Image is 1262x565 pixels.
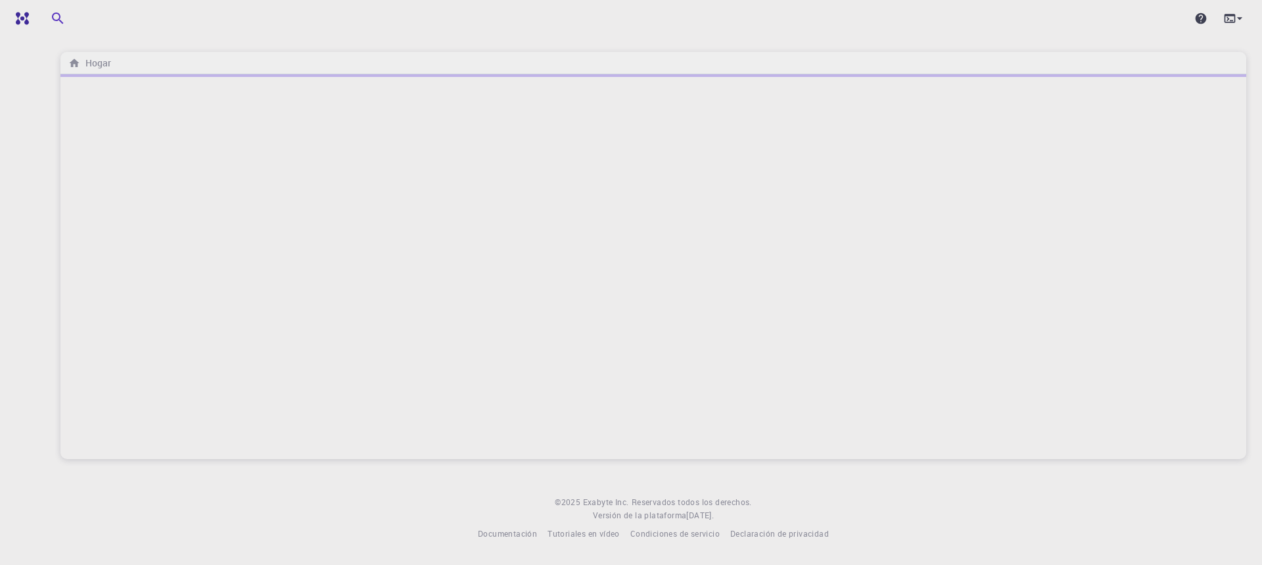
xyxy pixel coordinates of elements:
[85,57,112,69] font: Hogar
[593,510,687,520] font: Versión de la plataforma
[583,497,629,507] font: Exabyte Inc.
[630,528,720,541] a: Condiciones de servicio
[561,497,581,507] font: 2025
[583,496,629,509] a: Exabyte Inc.
[730,528,829,541] a: Declaración de privacidad
[686,509,714,522] a: [DATE].
[630,528,720,539] font: Condiciones de servicio
[555,497,561,507] font: ©
[548,528,620,539] font: Tutoriales en vídeo
[478,528,537,539] font: Documentación
[11,12,29,25] img: logo
[66,56,114,70] nav: migaja de pan
[548,528,620,541] a: Tutoriales en vídeo
[712,510,714,520] font: .
[730,528,829,539] font: Declaración de privacidad
[632,497,752,507] font: Reservados todos los derechos.
[686,510,711,520] font: [DATE]
[478,528,537,541] a: Documentación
